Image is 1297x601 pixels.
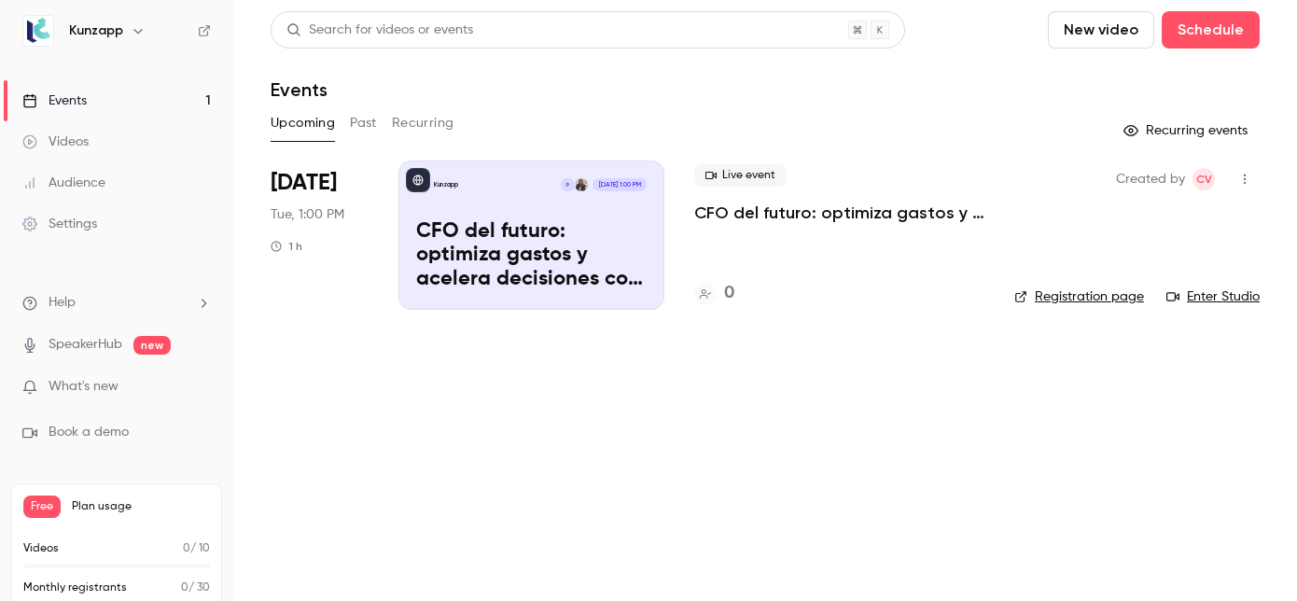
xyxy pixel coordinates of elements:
[398,161,664,310] a: CFO del futuro: optimiza gastos y acelera decisiones con IAKunzappLaura Del CastilloP[DATE] 1:00 ...
[23,496,61,518] span: Free
[23,580,127,596] p: Monthly registrants
[694,164,787,187] span: Live event
[23,540,59,557] p: Videos
[23,16,53,46] img: Kunzapp
[694,281,734,306] a: 0
[49,335,122,355] a: SpeakerHub
[1196,168,1212,190] span: CV
[22,91,87,110] div: Events
[434,180,458,189] p: Kunzapp
[22,174,105,192] div: Audience
[593,178,646,191] span: [DATE] 1:00 PM
[49,423,129,442] span: Book a demo
[271,239,302,254] div: 1 h
[1116,168,1185,190] span: Created by
[560,177,575,192] div: P
[694,202,984,224] a: CFO del futuro: optimiza gastos y acelera decisiones con IA
[72,499,210,514] span: Plan usage
[271,205,344,224] span: Tue, 1:00 PM
[69,21,123,40] h6: Kunzapp
[1162,11,1260,49] button: Schedule
[271,161,369,310] div: Oct 28 Tue, 1:00 PM (America/Santiago)
[49,377,119,397] span: What's new
[724,281,734,306] h4: 0
[1192,168,1215,190] span: Camila Vera
[392,108,454,138] button: Recurring
[271,168,337,198] span: [DATE]
[22,133,89,151] div: Videos
[1115,116,1260,146] button: Recurring events
[286,21,473,40] div: Search for videos or events
[350,108,377,138] button: Past
[133,336,171,355] span: new
[1048,11,1154,49] button: New video
[1166,287,1260,306] a: Enter Studio
[1014,287,1144,306] a: Registration page
[271,78,328,101] h1: Events
[49,293,76,313] span: Help
[183,543,190,554] span: 0
[22,215,97,233] div: Settings
[416,220,647,292] p: CFO del futuro: optimiza gastos y acelera decisiones con IA
[181,582,188,594] span: 0
[271,108,335,138] button: Upcoming
[22,293,211,313] li: help-dropdown-opener
[181,580,210,596] p: / 30
[183,540,210,557] p: / 10
[575,178,588,191] img: Laura Del Castillo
